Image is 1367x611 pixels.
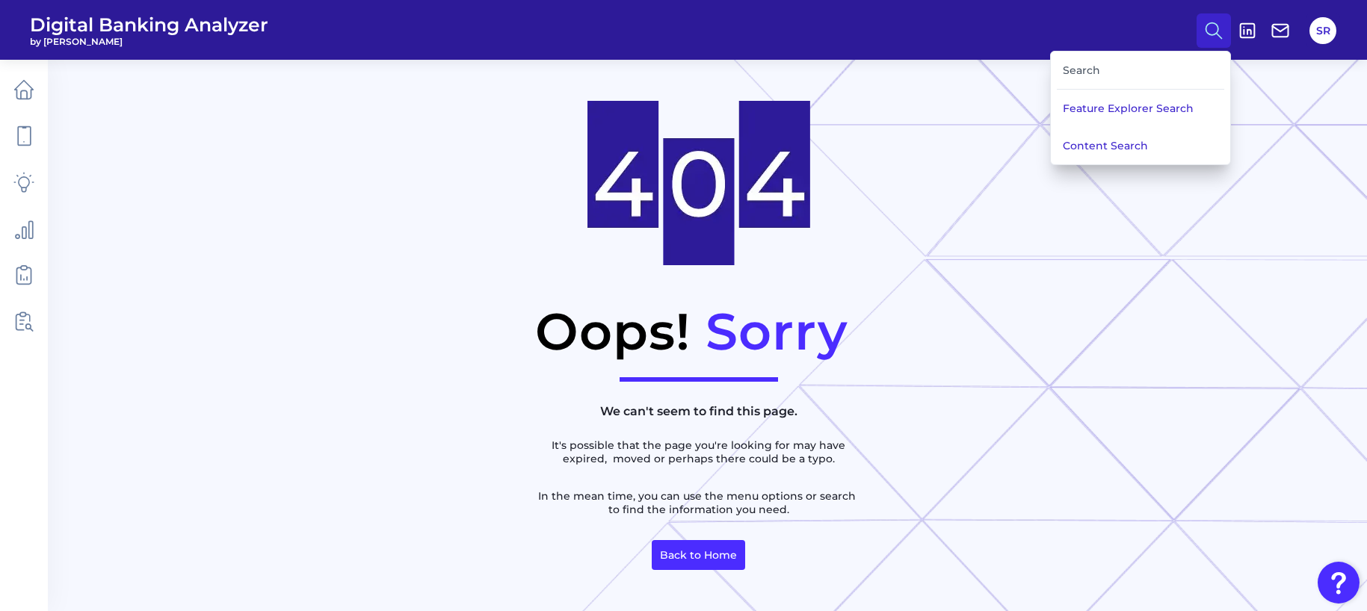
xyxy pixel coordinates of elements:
button: Open Resource Center [1318,562,1360,604]
p: It's possible that the page you're looking for may have expired, moved or perhaps there could be ... [534,438,863,465]
button: Content Search [1051,127,1230,164]
h2: We can't seem to find this page. [534,397,863,426]
button: SR [1309,17,1336,44]
h1: Oops! [535,301,691,362]
span: by [PERSON_NAME] [30,36,268,47]
div: Search [1057,52,1224,90]
p: In the mean time, you can use the menu options or search to find the information you need. [534,489,863,516]
img: NotFoundImage [587,101,810,265]
a: Back to Home [652,540,745,570]
span: Digital Banking Analyzer [30,13,268,36]
h1: Sorry [706,301,848,362]
button: Feature Explorer Search [1051,90,1230,127]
